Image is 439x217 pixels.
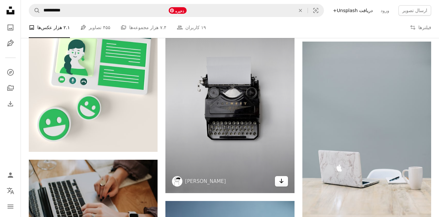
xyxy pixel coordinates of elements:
font: ۱۹ [201,25,206,30]
button: ارسال تصویر [398,5,431,16]
a: مک‌بوک روی میز نزدیک لیوان [302,136,431,141]
button: جستجوی بصری [308,4,324,17]
a: [PERSON_NAME] [185,178,226,185]
a: عکس‌ها [4,21,17,34]
form: تصاویر را در کل سایت پیدا کنید [29,4,324,17]
font: ۷.۴ هزار [150,25,166,30]
button: زبان [4,184,17,197]
img: ماشین تحریر فایوریت مشکی با کاغذ چاپگر [165,4,294,193]
font: ۴۵۵ [103,25,110,30]
button: فیلترها [410,17,431,38]
a: خانه — Unsplash [4,4,17,18]
font: ورود [380,8,389,13]
a: صفحه کامپیوتر با تصویر یک زن روی آن [29,63,158,69]
a: تصاویر ۴۵۵ [80,17,110,38]
font: ذخیره [175,9,184,13]
font: کاربران [185,25,199,30]
a: تصاویر [4,37,17,50]
button: پاک کردن [293,4,308,17]
a: کاوش [4,66,17,79]
a: مجموعه‌ها [4,81,17,95]
a: ورود / ثبت نام [4,169,17,182]
a: دریافت Unsplash+ [329,5,377,16]
a: دانلود [275,176,288,187]
font: دریافت Unsplash+ [333,8,373,13]
a: تاریخچه دانلود [4,97,17,110]
a: ورود [377,5,393,16]
a: شخصی که از مک‌بوک استفاده می‌کند [29,200,158,206]
font: مجموعه‌ها [129,25,148,30]
font: تصاویر [89,25,102,30]
a: ماشین تحریر فایوریت مشکی با کاغذ چاپگر [165,95,294,101]
button: جستجو در Unsplash [29,4,40,17]
img: به پروفایل فلوریان کلاور بروید [172,176,182,187]
a: کاربران ۱۹ [177,17,206,38]
button: منو [4,200,17,213]
font: فیلترها [418,25,431,30]
font: ارسال تصویر [402,8,427,13]
a: مجموعه‌ها ۷.۴ هزار [121,17,166,38]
